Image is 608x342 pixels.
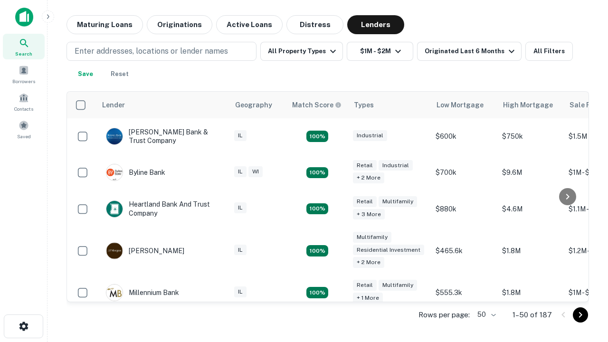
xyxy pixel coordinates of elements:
p: 1–50 of 187 [513,309,552,321]
div: 50 [474,308,497,322]
div: Types [354,99,374,111]
button: Lenders [347,15,404,34]
td: $465.6k [431,227,497,275]
th: Low Mortgage [431,92,497,118]
div: Retail [353,280,377,291]
div: Matching Properties: 20, hasApolloMatch: undefined [306,167,328,179]
a: Saved [3,116,45,142]
span: Saved [17,133,31,140]
td: $600k [431,118,497,154]
button: Reset [104,65,135,84]
span: Contacts [14,105,33,113]
div: WI [248,166,263,177]
div: Retail [353,196,377,207]
div: Originated Last 6 Months [425,46,517,57]
td: $700k [431,154,497,190]
p: Enter addresses, locations or lender names [75,46,228,57]
div: IL [234,130,247,141]
div: Matching Properties: 28, hasApolloMatch: undefined [306,131,328,142]
div: [PERSON_NAME] [106,242,184,259]
div: IL [234,245,247,256]
div: Retail [353,160,377,171]
th: Types [348,92,431,118]
td: $9.6M [497,154,564,190]
h6: Match Score [292,100,340,110]
td: $555.3k [431,275,497,311]
img: picture [106,164,123,180]
img: picture [106,201,123,217]
div: Low Mortgage [437,99,484,111]
button: Active Loans [216,15,283,34]
img: picture [106,128,123,144]
div: Matching Properties: 18, hasApolloMatch: undefined [306,203,328,215]
div: IL [234,202,247,213]
img: picture [106,285,123,301]
td: $1.8M [497,275,564,311]
div: Matching Properties: 16, hasApolloMatch: undefined [306,287,328,298]
div: Multifamily [379,196,417,207]
div: Residential Investment [353,245,424,256]
button: All Property Types [260,42,343,61]
p: Rows per page: [418,309,470,321]
iframe: Chat Widget [560,266,608,312]
div: Industrial [353,130,387,141]
div: [PERSON_NAME] Bank & Trust Company [106,128,220,145]
div: + 2 more [353,172,384,183]
button: Go to next page [573,307,588,323]
div: Millennium Bank [106,284,179,301]
div: + 1 more [353,293,383,304]
button: $1M - $2M [347,42,413,61]
th: High Mortgage [497,92,564,118]
th: Geography [229,92,286,118]
td: $750k [497,118,564,154]
div: Industrial [379,160,413,171]
div: Lender [102,99,125,111]
div: + 3 more [353,209,385,220]
div: Multifamily [353,232,391,243]
div: + 2 more [353,257,384,268]
div: Multifamily [379,280,417,291]
a: Contacts [3,89,45,114]
div: IL [234,286,247,297]
th: Lender [96,92,229,118]
img: picture [106,243,123,259]
button: Maturing Loans [66,15,143,34]
div: Heartland Bank And Trust Company [106,200,220,217]
div: Capitalize uses an advanced AI algorithm to match your search with the best lender. The match sco... [292,100,342,110]
span: Search [15,50,32,57]
button: Originations [147,15,212,34]
button: Originated Last 6 Months [417,42,522,61]
th: Capitalize uses an advanced AI algorithm to match your search with the best lender. The match sco... [286,92,348,118]
button: All Filters [525,42,573,61]
div: Byline Bank [106,164,165,181]
button: Enter addresses, locations or lender names [66,42,256,61]
a: Borrowers [3,61,45,87]
img: capitalize-icon.png [15,8,33,27]
div: IL [234,166,247,177]
div: High Mortgage [503,99,553,111]
a: Search [3,34,45,59]
td: $880k [431,190,497,227]
td: $4.6M [497,190,564,227]
span: Borrowers [12,77,35,85]
button: Distress [286,15,343,34]
td: $1.8M [497,227,564,275]
div: Matching Properties: 27, hasApolloMatch: undefined [306,245,328,256]
button: Save your search to get updates of matches that match your search criteria. [70,65,101,84]
div: Geography [235,99,272,111]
